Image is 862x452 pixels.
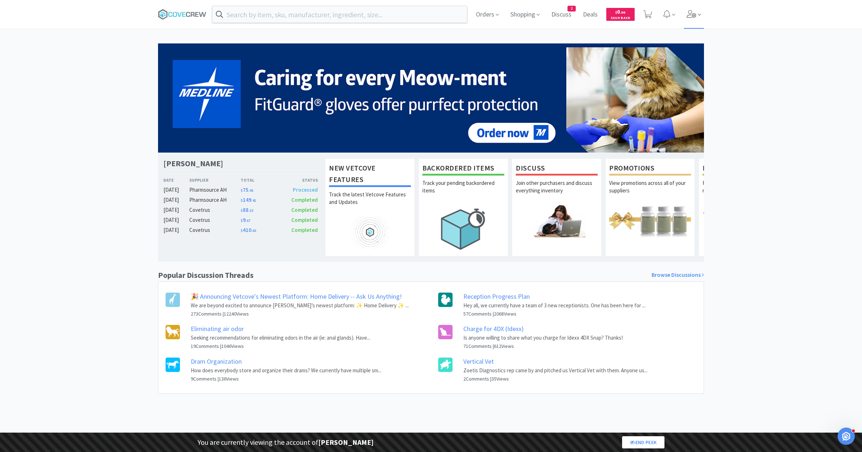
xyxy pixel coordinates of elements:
h1: Discuss [516,162,598,176]
img: hero_promotions.png [609,204,691,237]
div: [DATE] [163,186,189,194]
div: [DATE] [163,196,189,204]
a: [DATE]Covetrus$88.10Completed [163,206,318,214]
p: Zoetis Diagnostics rep came by and pitched us Vertical Vet with them. Anyone us... [463,366,648,375]
p: Join other purchasers and discuss everything inventory [516,179,598,204]
img: hero_samples.png [703,204,784,237]
strong: [PERSON_NAME] [318,438,374,447]
a: Browse Discussions [652,270,704,280]
a: 🎉 Announcing Vetcove's Newest Platform: Home Delivery -- Ask Us Anything! [191,292,402,300]
span: $ [241,198,243,203]
h6: 2 Comments | 35 Views [463,375,648,383]
p: Is anyone willing to share what you charge for Idexx 4DX Snap? Thanks! [463,334,623,342]
a: End Peek [622,436,664,448]
p: Request free samples on the newest veterinary products [703,179,784,204]
div: [DATE] [163,206,189,214]
span: 0 [615,8,625,15]
a: [DATE]Covetrus$9.67Completed [163,216,318,224]
p: Seeking recommendations for eliminating odors in the air (ie: anal glands). Have... [191,334,370,342]
span: Completed [291,196,318,203]
span: $ [615,10,617,15]
span: . 10 [249,208,253,213]
a: Discuss2 [548,11,574,18]
p: You are currently viewing the account of [198,437,374,448]
span: Completed [291,206,318,213]
div: Total [241,177,279,183]
a: Backordered ItemsTrack your pending backordered items [418,158,508,256]
p: We are beyond excited to announce [PERSON_NAME]’s newest platform: ✨ Home Delivery ✨ ... [191,301,409,310]
div: Pharmsource AH [189,196,241,204]
a: PromotionsView promotions across all of your suppliers [605,158,695,256]
a: Deals [580,11,601,18]
a: Charge for 4DX (Idexx) [463,325,524,333]
span: 88 [241,206,253,213]
a: Vertical Vet [463,357,494,365]
span: . 60 [251,228,256,233]
a: [DATE]Pharmsource AH$75.06Processed [163,186,318,194]
img: 5b85490d2c9a43ef9873369d65f5cc4c_481.png [158,43,704,153]
div: Pharmsource AH [189,186,241,194]
a: DiscussJoin other purchasers and discuss everything inventory [512,158,602,256]
p: Track the latest Vetcove Features and Updates [329,191,411,216]
a: New Vetcove FeaturesTrack the latest Vetcove Features and Updates [325,158,415,256]
input: Search by item, sku, manufacturer, ingredient, size... [212,6,467,23]
div: Covetrus [189,206,241,214]
img: hero_feature_roadmap.png [329,216,411,248]
div: [DATE] [163,216,189,224]
h6: 19 Comments | 1046 Views [191,342,370,350]
span: $ [241,218,243,223]
a: [DATE]Covetrus$410.60Completed [163,226,318,234]
a: [DATE]Pharmsource AH$149.41Completed [163,196,318,204]
a: Free SamplesRequest free samples on the newest veterinary products [699,158,788,256]
div: Date [163,177,189,183]
span: $ [241,228,243,233]
span: 75 [241,186,253,193]
span: . 06 [249,188,253,193]
h6: 273 Comments | 12240 Views [191,310,409,318]
a: Eliminating air odor [191,325,244,333]
span: Cash Back [611,16,630,21]
a: Dram Organization [191,357,242,365]
span: 2 [568,6,575,11]
span: . 00 [620,10,625,15]
h6: 57 Comments | 2068 Views [463,310,645,318]
a: $0.00Cash Back [606,5,635,24]
span: $ [241,188,243,193]
a: Reception Progress Plan [463,292,530,300]
iframe: Intercom live chat [838,428,855,445]
span: 149 [241,196,256,203]
h6: 71 Comments | 612 Views [463,342,623,350]
p: Track your pending backordered items [422,179,504,204]
span: $ [241,208,243,213]
span: Completed [291,227,318,233]
p: Hey all, we currently have a team of 3 new receptionists. One has been here for ... [463,301,645,310]
h1: Backordered Items [422,162,504,176]
img: hero_discuss.png [516,204,598,237]
span: . 67 [246,218,250,223]
h1: Popular Discussion Threads [158,269,254,281]
span: Completed [291,216,318,223]
div: [DATE] [163,226,189,234]
h1: Promotions [609,162,691,176]
p: View promotions across all of your suppliers [609,179,691,204]
h1: New Vetcove Features [329,162,411,187]
h1: [PERSON_NAME] [163,158,223,169]
h6: 9 Comments | 136 Views [191,375,381,383]
p: How does everybody store and organize their drams? We currently have multiple sm... [191,366,381,375]
span: 410 [241,227,256,233]
span: Processed [293,186,318,193]
div: Covetrus [189,226,241,234]
div: Supplier [189,177,241,183]
h1: Free Samples [703,162,784,176]
span: . 41 [251,198,256,203]
img: hero_backorders.png [422,204,504,253]
div: Status [279,177,318,183]
div: Covetrus [189,216,241,224]
span: 9 [241,216,250,223]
